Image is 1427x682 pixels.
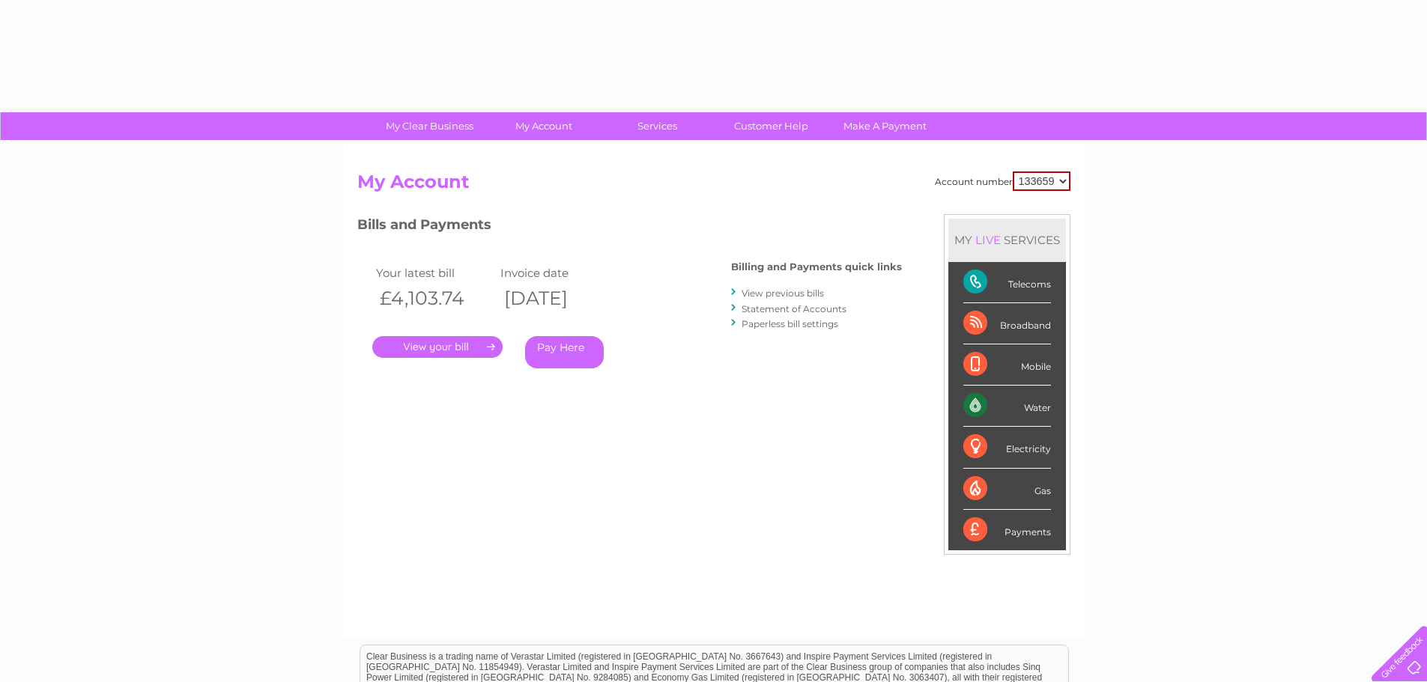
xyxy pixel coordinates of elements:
a: Make A Payment [823,112,947,140]
div: Broadband [963,303,1051,344]
div: Payments [963,510,1051,550]
h4: Billing and Payments quick links [731,261,902,273]
div: Electricity [963,427,1051,468]
th: [DATE] [497,283,621,314]
a: My Account [482,112,605,140]
div: Water [963,386,1051,427]
div: MY SERVICES [948,219,1066,261]
a: View previous bills [742,287,824,299]
a: Pay Here [525,336,604,368]
div: Telecoms [963,262,1051,303]
td: Invoice date [497,263,621,283]
div: LIVE [972,233,1004,247]
a: . [372,336,503,358]
a: Customer Help [709,112,833,140]
h2: My Account [357,171,1070,200]
div: Mobile [963,344,1051,386]
a: Services [596,112,719,140]
th: £4,103.74 [372,283,497,314]
div: Clear Business is a trading name of Verastar Limited (registered in [GEOGRAPHIC_DATA] No. 3667643... [360,8,1068,73]
div: Gas [963,469,1051,510]
div: Account number [935,171,1070,191]
a: My Clear Business [368,112,491,140]
a: Paperless bill settings [742,318,838,329]
td: Your latest bill [372,263,497,283]
h3: Bills and Payments [357,214,902,240]
a: Statement of Accounts [742,303,846,314]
